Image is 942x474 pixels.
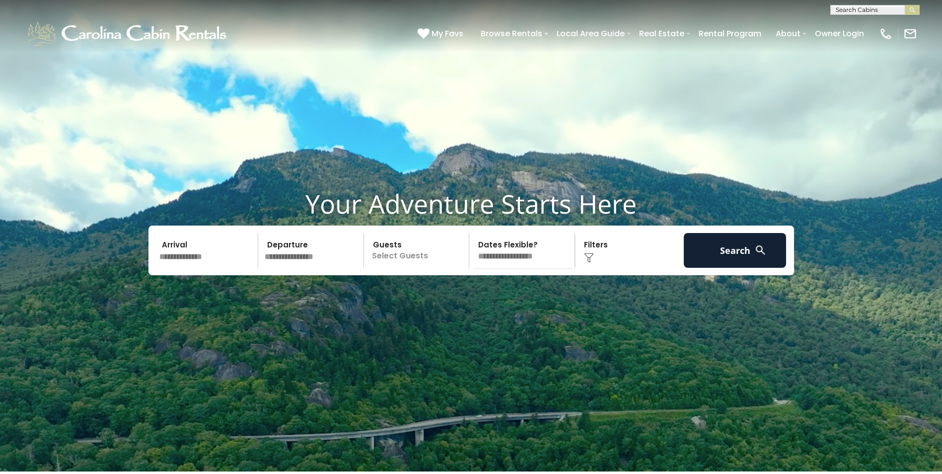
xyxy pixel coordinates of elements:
[634,25,689,42] a: Real Estate
[7,188,935,219] h1: Your Adventure Starts Here
[552,25,630,42] a: Local Area Guide
[903,27,917,41] img: mail-regular-white.png
[684,233,787,268] button: Search
[879,27,893,41] img: phone-regular-white.png
[476,25,547,42] a: Browse Rentals
[584,253,594,263] img: filter--v1.png
[754,244,767,256] img: search-regular-white.png
[771,25,805,42] a: About
[694,25,766,42] a: Rental Program
[367,233,469,268] p: Select Guests
[810,25,869,42] a: Owner Login
[418,27,466,40] a: My Favs
[25,19,231,49] img: White-1-1-2.png
[432,27,463,40] span: My Favs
